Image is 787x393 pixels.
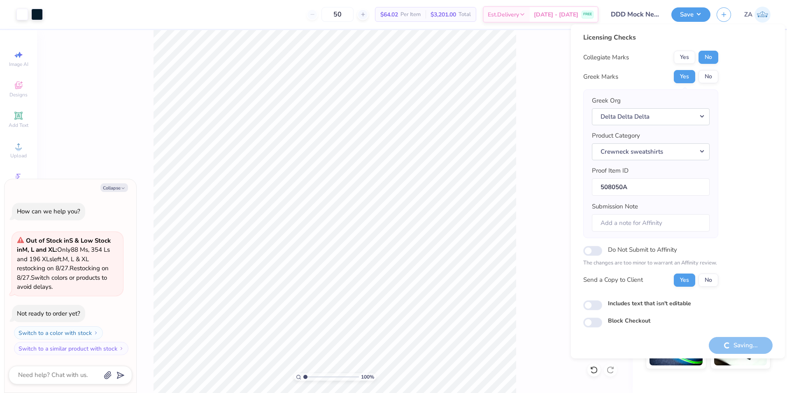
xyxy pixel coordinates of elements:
a: ZA [744,7,771,23]
input: Untitled Design [605,6,665,23]
span: Upload [10,152,27,159]
button: Yes [674,274,695,287]
span: [DATE] - [DATE] [534,10,578,19]
button: Yes [674,70,695,83]
span: Add Text [9,122,28,129]
div: Licensing Checks [583,33,718,42]
span: Total [459,10,471,19]
img: Switch to a similar product with stock [119,346,124,351]
button: No [699,70,718,83]
span: $3,201.00 [431,10,456,19]
button: Save [671,7,710,22]
button: Yes [674,51,695,64]
div: Send a Copy to Client [583,275,643,285]
button: No [699,274,718,287]
button: Collapse [100,183,128,192]
span: ZA [744,10,752,19]
strong: Out of Stock in S [26,236,75,245]
span: FREE [583,12,592,17]
p: The changes are too minor to warrant an Affinity review. [583,259,718,267]
label: Product Category [592,131,640,140]
button: Switch to a color with stock [14,326,103,339]
div: How can we help you? [17,207,80,215]
span: Only 88 Ms, 354 Ls and 196 XLs left. M, L & XL restocking on 8/27. Restocking on 8/27. Switch col... [17,236,111,291]
label: Greek Org [592,96,621,105]
label: Includes text that isn't editable [608,299,691,308]
input: Add a note for Affinity [592,214,710,232]
button: Delta Delta Delta [592,108,710,125]
span: 100 % [361,373,374,381]
div: Not ready to order yet? [17,309,80,318]
label: Block Checkout [608,316,650,325]
div: Collegiate Marks [583,53,629,62]
span: Image AI [9,61,28,68]
label: Proof Item ID [592,166,629,175]
img: Zuriel Alaba [754,7,771,23]
div: Greek Marks [583,72,618,82]
button: Switch to a similar product with stock [14,342,128,355]
span: Per Item [400,10,421,19]
input: – – [321,7,354,22]
span: Designs [9,91,28,98]
button: No [699,51,718,64]
span: $64.02 [380,10,398,19]
img: Switch to a color with stock [93,330,98,335]
span: Est. Delivery [488,10,519,19]
button: Crewneck sweatshirts [592,143,710,160]
label: Submission Note [592,202,638,211]
label: Do Not Submit to Affinity [608,244,677,255]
